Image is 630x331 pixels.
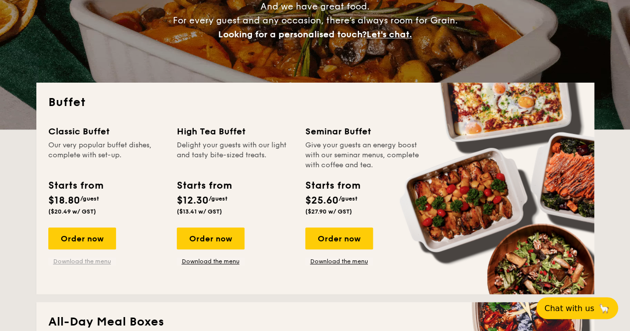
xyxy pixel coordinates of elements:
button: Chat with us🦙 [536,297,618,319]
div: Starts from [177,178,231,193]
div: Seminar Buffet [305,124,422,138]
span: ($13.41 w/ GST) [177,208,222,215]
span: $18.80 [48,195,80,207]
span: Let's chat. [367,29,412,40]
h2: All-Day Meal Boxes [48,314,582,330]
a: Download the menu [48,257,116,265]
div: Classic Buffet [48,124,165,138]
span: /guest [209,195,228,202]
span: Chat with us [544,304,594,313]
span: 🦙 [598,303,610,314]
div: Give your guests an energy boost with our seminar menus, complete with coffee and tea. [305,140,422,170]
div: Our very popular buffet dishes, complete with set-up. [48,140,165,170]
div: Order now [177,227,245,249]
div: Starts from [48,178,103,193]
div: Order now [305,227,373,249]
span: $25.60 [305,195,339,207]
a: Download the menu [177,257,245,265]
a: Download the menu [305,257,373,265]
span: And we have great food. For every guest and any occasion, there’s always room for Grain. [173,1,458,40]
div: Starts from [305,178,360,193]
span: ($20.49 w/ GST) [48,208,96,215]
h2: Buffet [48,95,582,110]
div: High Tea Buffet [177,124,293,138]
span: /guest [339,195,358,202]
span: $12.30 [177,195,209,207]
div: Delight your guests with our light and tasty bite-sized treats. [177,140,293,170]
div: Order now [48,227,116,249]
span: /guest [80,195,99,202]
span: Looking for a personalised touch? [218,29,367,40]
span: ($27.90 w/ GST) [305,208,352,215]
